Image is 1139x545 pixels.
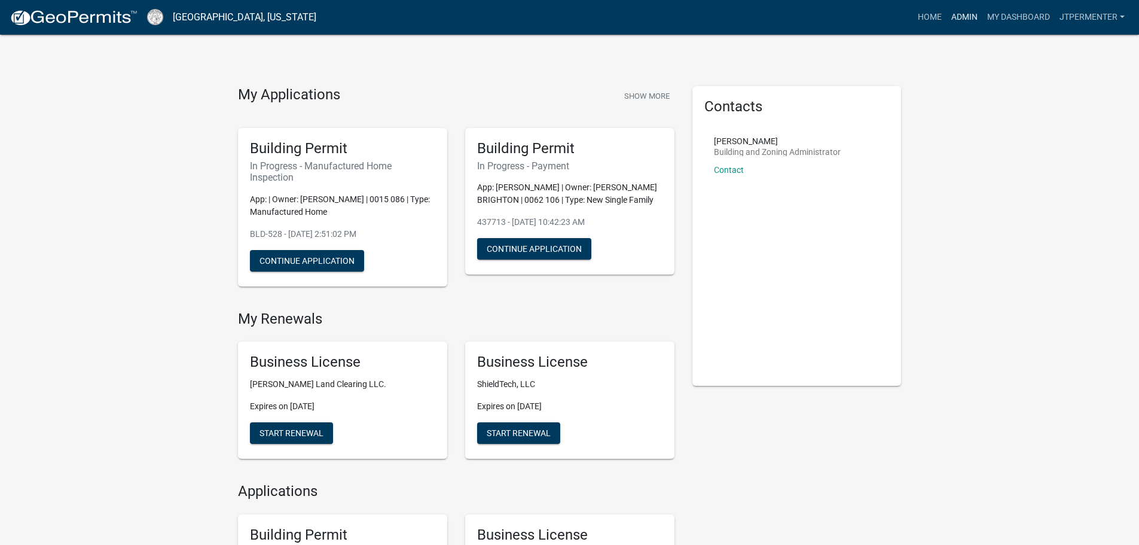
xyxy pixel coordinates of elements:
span: Start Renewal [487,428,551,438]
h5: Building Permit [250,140,435,157]
p: 437713 - [DATE] 10:42:23 AM [477,216,662,229]
button: Start Renewal [250,422,333,444]
a: Home [913,6,946,29]
h5: Contacts [704,98,890,115]
button: Start Renewal [477,422,560,444]
h5: Building Permit [477,140,662,157]
img: Cook County, Georgia [147,9,163,25]
p: [PERSON_NAME] Land Clearing LLC. [250,378,435,391]
h5: Business License [250,354,435,371]
button: Continue Application [477,238,591,260]
a: [GEOGRAPHIC_DATA], [US_STATE] [173,7,316,28]
h5: Business License [477,354,662,371]
h5: Business License [477,526,662,544]
a: My Dashboard [982,6,1055,29]
h4: Applications [238,483,674,500]
p: App: [PERSON_NAME] | Owner: [PERSON_NAME] BRIGHTON | 0062 106 | Type: New Single Family [477,181,662,206]
a: jtpermenter [1055,6,1129,29]
p: [PERSON_NAME] [714,137,841,145]
p: Building and Zoning Administrator [714,148,841,156]
h5: Building Permit [250,526,435,544]
a: Admin [946,6,982,29]
p: App: | Owner: [PERSON_NAME] | 0015 086 | Type: Manufactured Home [250,193,435,218]
button: Show More [619,86,674,106]
p: ShieldTech, LLC [477,378,662,391]
p: Expires on [DATE] [477,400,662,413]
h6: In Progress - Manufactured Home Inspection [250,160,435,183]
button: Continue Application [250,250,364,272]
h4: My Applications [238,86,340,104]
span: Start Renewal [259,428,323,438]
wm-registration-list-section: My Renewals [238,310,674,469]
p: Expires on [DATE] [250,400,435,413]
p: BLD-528 - [DATE] 2:51:02 PM [250,228,435,240]
h6: In Progress - Payment [477,160,662,172]
h4: My Renewals [238,310,674,328]
a: Contact [714,165,744,175]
